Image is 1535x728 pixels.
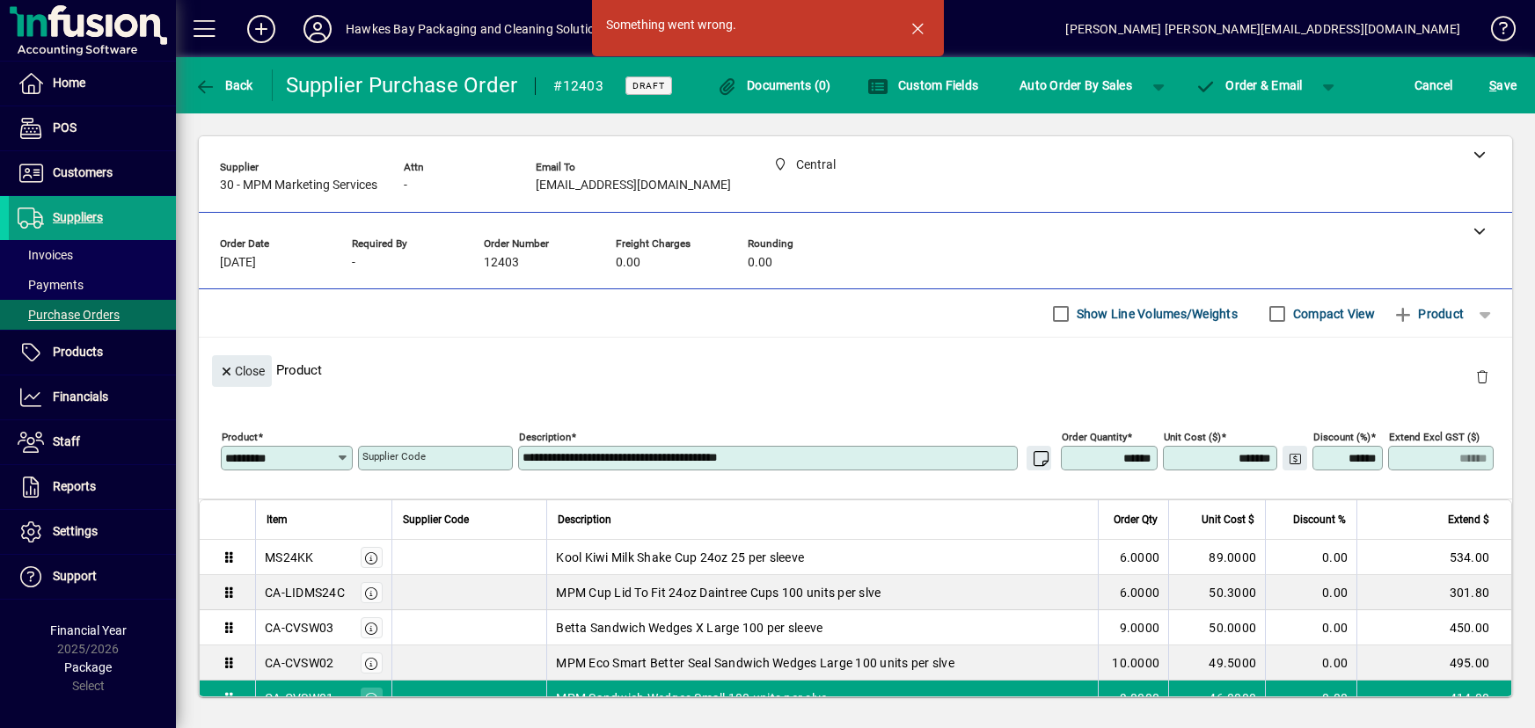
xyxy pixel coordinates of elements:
[199,338,1512,402] div: Product
[1265,645,1356,681] td: 0.00
[1062,431,1127,443] mat-label: Order Quantity
[53,524,98,538] span: Settings
[1098,610,1168,645] td: 9.0000
[1478,4,1513,61] a: Knowledge Base
[9,106,176,150] a: POS
[9,300,176,330] a: Purchase Orders
[220,178,377,193] span: 30 - MPM Marketing Services
[9,270,176,300] a: Payments
[717,78,831,92] span: Documents (0)
[1168,540,1265,575] td: 89.0000
[1265,540,1356,575] td: 0.00
[1313,431,1371,443] mat-label: Discount (%)
[9,331,176,375] a: Products
[220,256,256,270] span: [DATE]
[484,256,519,270] span: 12403
[1265,575,1356,610] td: 0.00
[362,450,426,462] mat-label: Supplier Code
[519,431,571,443] mat-label: Description
[190,69,258,101] button: Back
[53,479,96,493] span: Reports
[233,13,289,45] button: Add
[265,584,345,601] div: CA-LIDMS24C
[1164,431,1221,443] mat-label: Unit Cost ($)
[9,510,176,554] a: Settings
[616,256,640,270] span: 0.00
[9,420,176,464] a: Staff
[1168,645,1265,681] td: 49.5000
[863,69,983,101] button: Custom Fields
[1098,575,1168,610] td: 6.0000
[9,62,176,106] a: Home
[53,120,77,135] span: POS
[1485,69,1521,101] button: Save
[556,619,822,637] span: Betta Sandwich Wedges X Large 100 per sleeve
[9,151,176,195] a: Customers
[556,584,881,601] span: MPM Cup Lid To Fit 24oz Daintree Cups 100 units per slve
[50,623,127,637] span: Financial Year
[1168,575,1265,610] td: 50.3000
[1356,540,1511,575] td: 534.00
[1073,305,1238,323] label: Show Line Volumes/Weights
[1020,71,1132,99] span: Auto Order By Sales
[1168,681,1265,716] td: 46.0000
[1414,71,1453,99] span: Cancel
[1293,510,1346,529] span: Discount %
[1098,681,1168,716] td: 9.0000
[1265,610,1356,645] td: 0.00
[18,278,84,292] span: Payments
[1356,681,1511,716] td: 414.00
[1461,355,1503,397] button: Delete
[53,434,80,448] span: Staff
[9,465,176,509] a: Reports
[265,619,333,637] div: CA-CVSW03
[1384,298,1473,330] button: Product
[1065,15,1460,43] div: [PERSON_NAME] [PERSON_NAME][EMAIL_ADDRESS][DOMAIN_NAME]
[1202,510,1254,529] span: Unit Cost $
[9,555,176,599] a: Support
[1489,71,1517,99] span: ave
[53,210,103,224] span: Suppliers
[64,660,112,674] span: Package
[265,549,314,566] div: MS24KK
[53,389,108,404] span: Financials
[632,80,665,91] span: Draft
[558,510,611,529] span: Description
[1392,300,1464,328] span: Product
[9,375,176,419] a: Financials
[1195,78,1303,92] span: Order & Email
[1356,575,1511,610] td: 301.80
[1356,645,1511,681] td: 495.00
[1489,78,1496,92] span: S
[1114,510,1158,529] span: Order Qty
[556,689,827,707] span: MPM Sandwich Wedges Small 100 units per slve
[1448,510,1489,529] span: Extend $
[403,510,469,529] span: Supplier Code
[713,69,836,101] button: Documents (0)
[9,240,176,270] a: Invoices
[867,78,978,92] span: Custom Fields
[1389,431,1480,443] mat-label: Extend excl GST ($)
[53,76,85,90] span: Home
[222,431,258,443] mat-label: Product
[346,15,609,43] div: Hawkes Bay Packaging and Cleaning Solutions
[556,549,804,566] span: Kool Kiwi Milk Shake Cup 24oz 25 per sleeve
[267,510,288,529] span: Item
[289,13,346,45] button: Profile
[553,72,603,100] div: #12403
[1410,69,1458,101] button: Cancel
[1265,681,1356,716] td: 0.00
[53,569,97,583] span: Support
[286,71,518,99] div: Supplier Purchase Order
[176,69,273,101] app-page-header-button: Back
[219,357,265,386] span: Close
[265,654,333,672] div: CA-CVSW02
[53,165,113,179] span: Customers
[18,248,73,262] span: Invoices
[53,345,103,359] span: Products
[352,256,355,270] span: -
[208,362,276,378] app-page-header-button: Close
[1461,368,1503,384] app-page-header-button: Delete
[1356,610,1511,645] td: 450.00
[556,654,954,672] span: MPM Eco Smart Better Seal Sandwich Wedges Large 100 units per slve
